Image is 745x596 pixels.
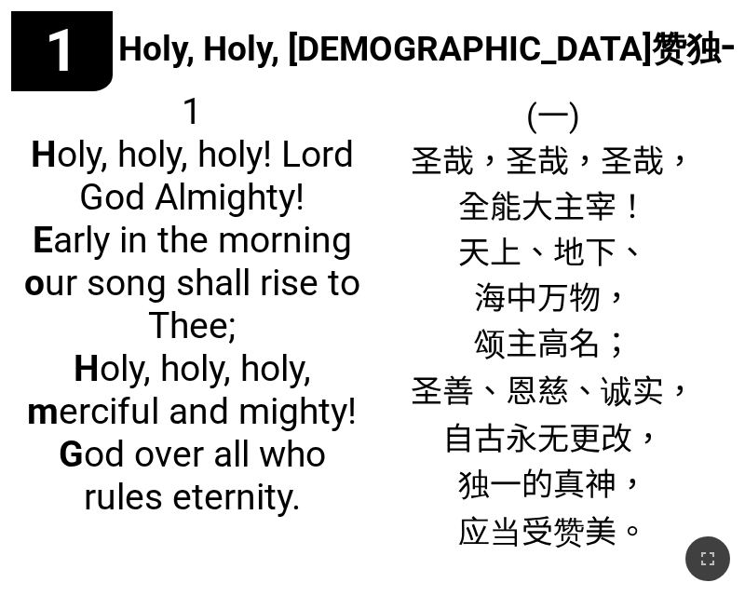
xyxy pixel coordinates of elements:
span: 1 [45,17,78,85]
b: G [59,433,84,476]
span: (一) 圣哉，圣哉，圣哉， 全能大主宰！ 天上、地下、 海中万物， 颂主高名； 圣善、恩慈、诚实， 自古永无更改， 独一的真神， 应当受赞美。 [411,90,696,554]
b: o [24,262,45,305]
b: E [33,219,53,262]
b: H [74,347,100,390]
span: 1 oly, holy, holy! Lord God Almighty! arly in the morning ur song shall rise to Thee; oly, holy, ... [23,90,360,519]
b: H [31,133,57,176]
b: m [27,390,59,433]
